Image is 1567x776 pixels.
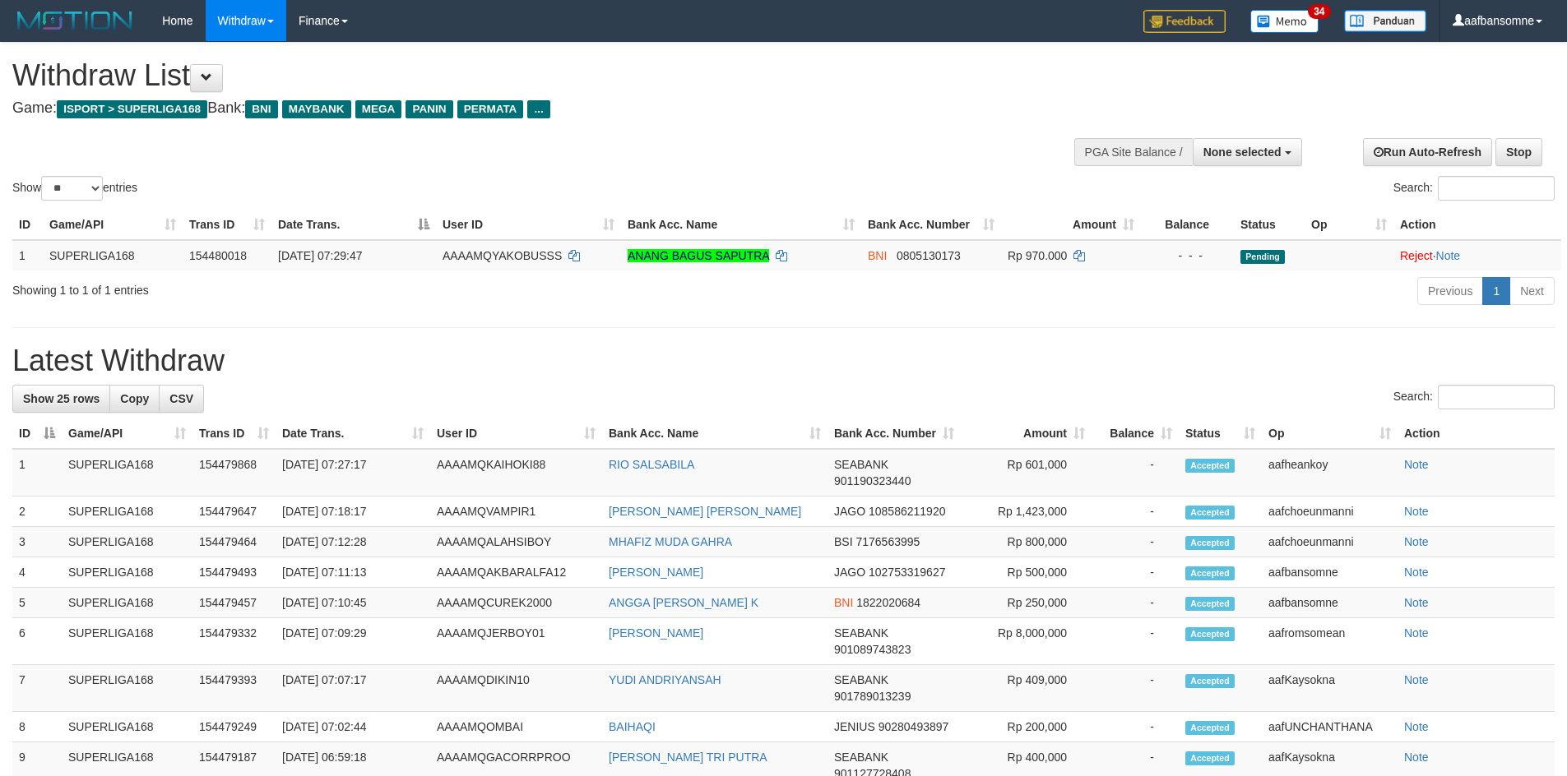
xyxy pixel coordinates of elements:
td: [DATE] 07:09:29 [276,618,430,665]
span: Copy 901190323440 to clipboard [834,474,911,487]
th: Action [1393,210,1561,240]
a: Show 25 rows [12,385,110,413]
td: aafchoeunmanni [1262,497,1398,527]
td: SUPERLIGA168 [62,618,192,665]
span: BSI [834,535,853,548]
td: SUPERLIGA168 [62,712,192,742]
td: AAAAMQJERBOY01 [430,618,602,665]
span: BNI [868,249,887,262]
span: Copy 102753319627 to clipboard [869,566,945,579]
a: [PERSON_NAME] [609,566,703,579]
th: Amount: activate to sort column ascending [1001,210,1141,240]
span: Accepted [1185,566,1235,580]
a: CSV [159,385,204,413]
td: 6 [12,618,62,665]
input: Search: [1438,385,1555,409]
a: Note [1404,751,1429,764]
td: 2 [12,497,62,527]
a: Note [1404,458,1429,471]
button: None selected [1193,138,1302,166]
span: Accepted [1185,627,1235,641]
span: SEABANK [834,458,888,471]
img: Button%20Memo.svg [1250,10,1319,33]
input: Search: [1438,176,1555,201]
span: Accepted [1185,597,1235,611]
td: AAAAMQCUREK2000 [430,588,602,618]
td: - [1092,665,1179,712]
h1: Withdraw List [12,59,1028,92]
td: AAAAMQOMBAI [430,712,602,742]
th: Date Trans.: activate to sort column ascending [276,418,430,449]
span: 154480018 [189,249,247,262]
td: aafromsomean [1262,618,1398,665]
h4: Game: Bank: [12,100,1028,117]
td: [DATE] 07:02:44 [276,712,430,742]
td: - [1092,588,1179,618]
td: [DATE] 07:10:45 [276,588,430,618]
td: · [1393,240,1561,270]
th: Date Trans.: activate to sort column descending [271,210,436,240]
span: CSV [169,392,193,405]
span: Copy 901089743823 to clipboard [834,643,911,656]
div: Showing 1 to 1 of 1 entries [12,275,641,298]
a: Copy [109,385,160,413]
th: Bank Acc. Number: activate to sort column ascending [828,418,961,449]
span: AAAAMQYAKOBUSSS [443,249,562,262]
td: 7 [12,665,62,712]
td: AAAAMQVAMPIR1 [430,497,602,527]
span: Rp 970.000 [1008,249,1067,262]
a: Note [1404,505,1429,518]
td: SUPERLIGA168 [62,588,192,618]
td: - [1092,449,1179,497]
a: 1 [1482,277,1510,305]
td: - [1092,497,1179,527]
td: AAAAMQDIKIN10 [430,665,602,712]
a: Note [1404,626,1429,640]
th: User ID: activate to sort column ascending [430,418,602,449]
span: Accepted [1185,459,1235,473]
td: AAAAMQKAIHOKI88 [430,449,602,497]
span: BNI [245,100,277,118]
th: Balance: activate to sort column ascending [1092,418,1179,449]
label: Search: [1393,385,1555,409]
th: Bank Acc. Name: activate to sort column ascending [602,418,828,449]
td: 154479393 [192,665,276,712]
td: SUPERLIGA168 [62,557,192,588]
span: JENIUS [834,720,875,733]
span: PANIN [406,100,452,118]
th: Balance [1141,210,1234,240]
td: 3 [12,527,62,557]
span: Accepted [1185,536,1235,550]
span: Pending [1240,250,1285,264]
a: Note [1404,535,1429,548]
div: PGA Site Balance / [1074,138,1193,166]
td: [DATE] 07:07:17 [276,665,430,712]
th: Op: activate to sort column ascending [1305,210,1393,240]
a: Note [1436,249,1461,262]
span: Copy 108586211920 to clipboard [869,505,945,518]
td: 154479647 [192,497,276,527]
span: SEABANK [834,673,888,686]
label: Search: [1393,176,1555,201]
td: SUPERLIGA168 [62,527,192,557]
a: [PERSON_NAME] [609,626,703,640]
td: [DATE] 07:11:13 [276,557,430,588]
th: Status [1234,210,1305,240]
img: MOTION_logo.png [12,8,137,33]
th: Trans ID: activate to sort column ascending [183,210,271,240]
h1: Latest Withdraw [12,344,1555,377]
span: Accepted [1185,674,1235,688]
td: 154479332 [192,618,276,665]
span: Copy 901789013239 to clipboard [834,690,911,703]
a: [PERSON_NAME] [PERSON_NAME] [609,505,801,518]
a: RIO SALSABILA [609,458,694,471]
td: - [1092,618,1179,665]
td: Rp 601,000 [961,449,1092,497]
span: MAYBANK [282,100,351,118]
span: Copy 1822020684 to clipboard [856,596,920,609]
th: ID: activate to sort column descending [12,418,62,449]
td: 154479464 [192,527,276,557]
td: Rp 250,000 [961,588,1092,618]
td: aafUNCHANTHANA [1262,712,1398,742]
td: aafheankoy [1262,449,1398,497]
